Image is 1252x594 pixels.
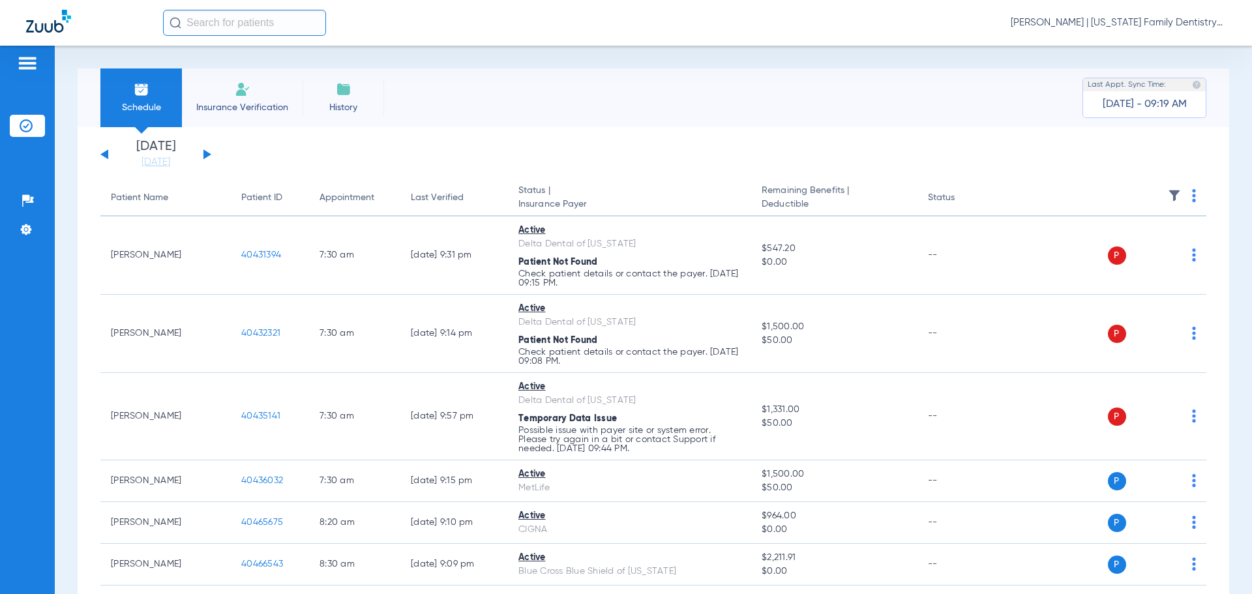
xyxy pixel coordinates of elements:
iframe: Chat Widget [1187,531,1252,594]
span: $2,211.91 [762,551,906,565]
span: Schedule [110,101,172,114]
td: -- [917,216,1006,295]
img: Zuub Logo [26,10,71,33]
img: group-dot-blue.svg [1192,516,1196,529]
td: -- [917,295,1006,373]
th: Status [917,180,1006,216]
img: group-dot-blue.svg [1192,327,1196,340]
span: $547.20 [762,242,906,256]
span: Temporary Data Issue [518,414,617,423]
td: [DATE] 9:15 PM [400,460,508,502]
img: hamburger-icon [17,55,38,71]
span: $0.00 [762,256,906,269]
img: last sync help info [1192,80,1201,89]
td: [DATE] 9:31 PM [400,216,508,295]
td: 7:30 AM [309,216,400,295]
td: -- [917,373,1006,460]
div: Last Verified [411,191,498,205]
li: [DATE] [117,140,195,169]
span: History [312,101,374,114]
td: -- [917,460,1006,502]
div: Delta Dental of [US_STATE] [518,394,741,408]
img: Schedule [134,82,149,97]
span: 40432321 [241,329,280,338]
span: Patient Not Found [518,258,597,267]
span: $1,500.00 [762,320,906,334]
td: [DATE] 9:57 PM [400,373,508,460]
div: Active [518,509,741,523]
td: [PERSON_NAME] [100,544,231,586]
td: [PERSON_NAME] [100,373,231,460]
span: [PERSON_NAME] | [US_STATE] Family Dentistry [1011,16,1226,29]
td: 8:20 AM [309,502,400,544]
span: P [1108,472,1126,490]
div: Last Verified [411,191,464,205]
td: [PERSON_NAME] [100,216,231,295]
div: CIGNA [518,523,741,537]
img: group-dot-blue.svg [1192,189,1196,202]
div: Active [518,224,741,237]
div: Delta Dental of [US_STATE] [518,316,741,329]
div: Active [518,380,741,394]
span: 40435141 [241,411,280,421]
div: MetLife [518,481,741,495]
th: Remaining Benefits | [751,180,917,216]
div: Patient ID [241,191,299,205]
input: Search for patients [163,10,326,36]
div: Patient Name [111,191,168,205]
span: $1,331.00 [762,403,906,417]
img: filter.svg [1168,189,1181,202]
img: group-dot-blue.svg [1192,409,1196,423]
div: Patient Name [111,191,220,205]
span: $50.00 [762,417,906,430]
td: [PERSON_NAME] [100,295,231,373]
td: [DATE] 9:10 PM [400,502,508,544]
img: Manual Insurance Verification [235,82,250,97]
td: 8:30 AM [309,544,400,586]
span: P [1108,325,1126,343]
span: $50.00 [762,334,906,348]
span: Insurance Payer [518,198,741,211]
td: 7:30 AM [309,295,400,373]
td: [DATE] 9:09 PM [400,544,508,586]
span: $1,500.00 [762,468,906,481]
span: Last Appt. Sync Time: [1088,78,1166,91]
td: [PERSON_NAME] [100,460,231,502]
td: [DATE] 9:14 PM [400,295,508,373]
span: 40436032 [241,476,283,485]
span: $0.00 [762,523,906,537]
span: P [1108,556,1126,574]
div: Blue Cross Blue Shield of [US_STATE] [518,565,741,578]
th: Status | [508,180,751,216]
a: [DATE] [117,156,195,169]
span: $0.00 [762,565,906,578]
span: 40466543 [241,559,283,569]
span: Patient Not Found [518,336,597,345]
span: [DATE] - 09:19 AM [1103,98,1187,111]
td: 7:30 AM [309,373,400,460]
p: Check patient details or contact the payer. [DATE] 09:08 PM. [518,348,741,366]
div: Delta Dental of [US_STATE] [518,237,741,251]
td: -- [917,544,1006,586]
span: 40465675 [241,518,283,527]
img: group-dot-blue.svg [1192,248,1196,261]
td: 7:30 AM [309,460,400,502]
span: P [1108,514,1126,532]
div: Appointment [320,191,390,205]
div: Patient ID [241,191,282,205]
span: P [1108,408,1126,426]
p: Possible issue with payer site or system error. Please try again in a bit or contact Support if n... [518,426,741,453]
p: Check patient details or contact the payer. [DATE] 09:15 PM. [518,269,741,288]
span: Insurance Verification [192,101,293,114]
span: Deductible [762,198,906,211]
td: [PERSON_NAME] [100,502,231,544]
span: P [1108,246,1126,265]
div: Appointment [320,191,374,205]
img: Search Icon [170,17,181,29]
div: Active [518,302,741,316]
td: -- [917,502,1006,544]
span: $964.00 [762,509,906,523]
span: $50.00 [762,481,906,495]
div: Active [518,468,741,481]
